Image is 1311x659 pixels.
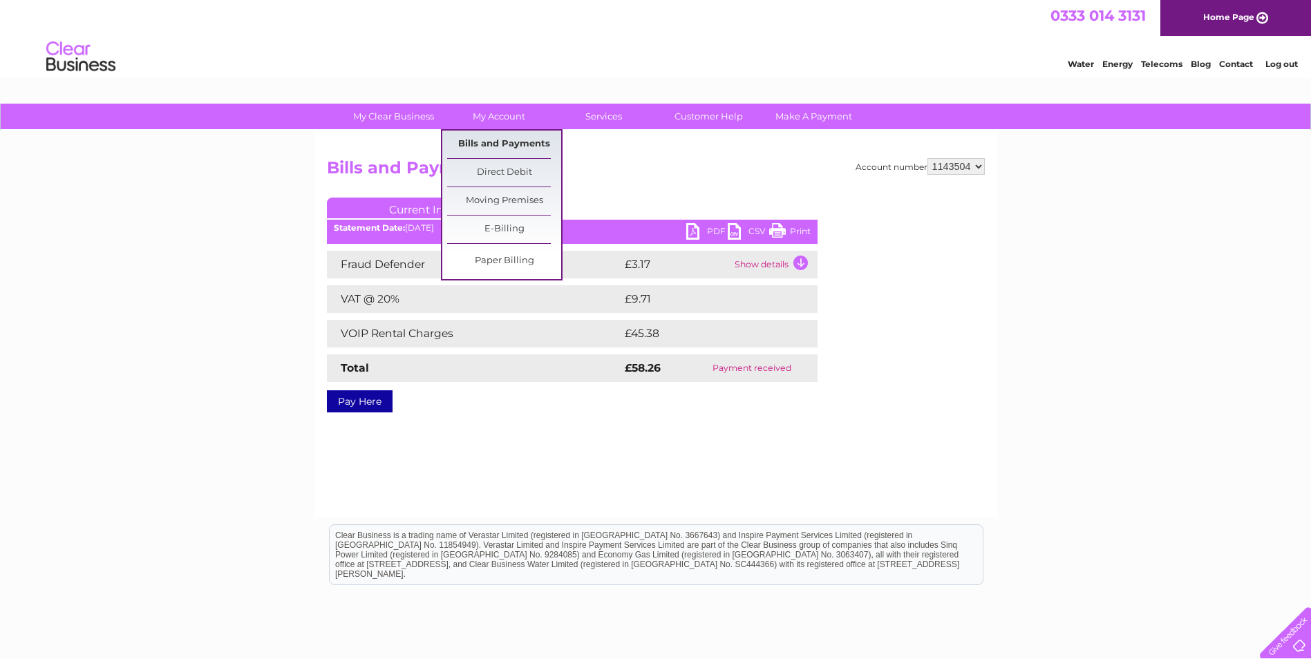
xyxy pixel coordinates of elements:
td: £3.17 [621,251,731,278]
b: Statement Date: [334,222,405,233]
img: logo.png [46,36,116,78]
td: Fraud Defender [327,251,621,278]
td: Payment received [686,354,817,382]
td: £9.71 [621,285,784,313]
a: Services [547,104,661,129]
strong: £58.26 [625,361,661,374]
h2: Bills and Payments [327,158,985,184]
a: Pay Here [327,390,393,412]
a: Paper Billing [447,247,561,275]
a: Water [1068,59,1094,69]
td: VOIP Rental Charges [327,320,621,347]
a: Bills and Payments [447,131,561,158]
div: Clear Business is a trading name of Verastar Limited (registered in [GEOGRAPHIC_DATA] No. 3667643... [330,8,983,67]
a: PDF [686,223,728,243]
a: Energy [1102,59,1133,69]
a: Moving Premises [447,187,561,215]
a: Log out [1265,59,1298,69]
a: My Account [442,104,556,129]
a: Current Invoice [327,198,534,218]
a: Make A Payment [757,104,871,129]
strong: Total [341,361,369,374]
a: Direct Debit [447,159,561,187]
a: E-Billing [447,216,561,243]
div: [DATE] [327,223,818,233]
div: Account number [856,158,985,175]
a: CSV [728,223,769,243]
a: My Clear Business [337,104,451,129]
td: £45.38 [621,320,789,347]
a: Customer Help [652,104,766,129]
td: VAT @ 20% [327,285,621,313]
a: Print [769,223,811,243]
td: Show details [731,251,818,278]
a: 0333 014 3131 [1050,7,1146,24]
a: Blog [1191,59,1211,69]
a: Telecoms [1141,59,1182,69]
a: Contact [1219,59,1253,69]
